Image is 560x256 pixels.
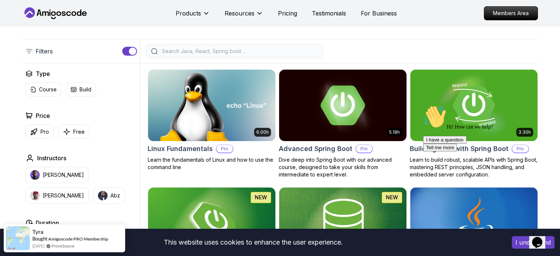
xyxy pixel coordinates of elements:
[40,128,49,136] p: Pro
[25,125,54,139] button: Pro
[529,227,553,249] iframe: chat widget
[48,236,108,242] a: Amigoscode PRO Membership
[216,145,233,152] p: Pro
[279,69,407,178] a: Advanced Spring Boot card5.18hAdvanced Spring BootProDive deep into Spring Boot with our advanced...
[32,229,43,235] span: Tyra
[25,83,61,97] button: Course
[25,167,89,183] button: instructor img[PERSON_NAME]
[484,7,538,20] p: Members Area
[6,234,501,250] div: This website uses cookies to enhance the user experience.
[225,9,254,18] p: Resources
[36,47,53,56] p: Filters
[58,125,89,139] button: Free
[3,42,37,49] button: Tell me more
[3,34,46,42] button: I have a question
[410,70,538,141] img: Building APIs with Spring Boot card
[356,145,372,152] p: Pro
[386,194,398,201] p: NEW
[225,9,263,24] button: Resources
[279,156,407,178] p: Dive deep into Spring Boot with our advanced course, designed to take your skills from intermedia...
[161,48,318,55] input: Search Java, React, Spring boot ...
[110,192,120,199] p: Abz
[3,3,135,49] div: 👋Hi! How can we help?I have a questionTell me more
[410,156,538,178] p: Learn to build robust, scalable APIs with Spring Boot, mastering REST principles, JSON handling, ...
[279,144,352,154] h2: Advanced Spring Boot
[36,218,59,227] h2: Duration
[43,171,84,179] p: [PERSON_NAME]
[484,6,538,20] a: Members Area
[36,69,50,78] h2: Type
[255,194,267,201] p: NEW
[30,191,40,200] img: instructor img
[176,9,201,18] p: Products
[52,243,74,249] a: ProveSource
[25,187,89,204] button: instructor img[PERSON_NAME]
[410,69,538,178] a: Building APIs with Spring Boot card3.30hBuilding APIs with Spring BootProLearn to build robust, s...
[420,102,553,223] iframe: chat widget
[278,9,297,18] a: Pricing
[276,68,409,143] img: Advanced Spring Boot card
[93,187,125,204] button: instructor imgAbz
[43,192,84,199] p: [PERSON_NAME]
[66,83,96,97] button: Build
[148,144,213,154] h2: Linux Fundamentals
[80,86,91,93] p: Build
[361,9,397,18] a: For Business
[3,22,73,28] span: Hi! How can we help?
[148,156,276,171] p: Learn the fundamentals of Linux and how to use the command line
[73,128,85,136] p: Free
[32,243,44,249] span: [DATE]
[3,3,27,27] img: :wave:
[6,226,30,250] img: provesource social proof notification image
[512,236,554,249] button: Accept cookies
[37,154,66,162] h2: Instructors
[256,129,269,135] p: 6.00h
[39,86,57,93] p: Course
[36,111,50,120] h2: Price
[176,9,210,24] button: Products
[389,129,400,135] p: 5.18h
[410,144,508,154] h2: Building APIs with Spring Boot
[148,70,275,141] img: Linux Fundamentals card
[32,236,47,242] span: Bought
[98,191,108,200] img: instructor img
[312,9,346,18] a: Testimonials
[148,69,276,171] a: Linux Fundamentals card6.00hLinux FundamentalsProLearn the fundamentals of Linux and how to use t...
[30,170,40,180] img: instructor img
